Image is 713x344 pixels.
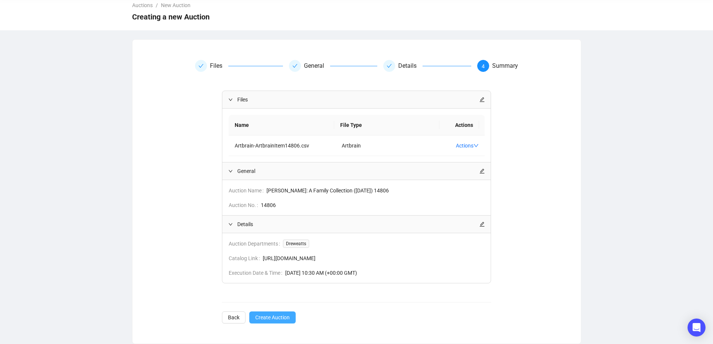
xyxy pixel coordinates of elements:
[492,60,518,72] div: Summary
[304,60,330,72] div: General
[210,60,228,72] div: Files
[383,60,471,72] div: Details
[228,169,233,173] span: expanded
[263,254,485,262] span: [URL][DOMAIN_NAME]
[198,63,204,69] span: check
[439,115,479,136] th: Actions
[229,254,263,262] span: Catalog Link
[261,201,485,209] span: 14806
[229,201,261,209] span: Auction No.
[477,60,518,72] div: 4Summary
[228,222,233,226] span: expanded
[228,97,233,102] span: expanded
[398,60,423,72] div: Details
[229,115,334,136] th: Name
[159,1,192,9] a: New Auction
[342,143,361,149] span: Artbrain
[237,167,479,175] span: General
[387,63,392,69] span: check
[289,60,377,72] div: General
[222,91,491,108] div: Filesedit
[229,136,336,156] td: Artbrain-ArtbrainItem14806.csv
[334,115,440,136] th: File Type
[249,311,296,323] button: Create Auction
[479,97,485,102] span: edit
[229,186,266,195] span: Auction Name
[228,313,240,322] span: Back
[456,143,479,149] a: Actions
[229,240,283,248] span: Auction Departments
[283,240,309,248] span: Dreweatts
[266,186,485,195] span: [PERSON_NAME]: A Family Collection ([DATE]) 14806
[482,63,485,69] span: 4
[195,60,283,72] div: Files
[132,11,210,23] span: Creating a new Auction
[292,63,298,69] span: check
[473,143,479,148] span: down
[222,162,491,180] div: Generaledit
[285,269,485,277] span: [DATE] 10:30 AM (+00:00 GMT)
[156,1,158,9] li: /
[222,216,491,233] div: Detailsedit
[237,95,479,104] span: Files
[255,313,290,322] span: Create Auction
[688,319,706,337] div: Open Intercom Messenger
[237,220,479,228] span: Details
[222,311,246,323] button: Back
[131,1,154,9] a: Auctions
[229,269,285,277] span: Execution Date & Time
[479,168,485,174] span: edit
[479,222,485,227] span: edit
